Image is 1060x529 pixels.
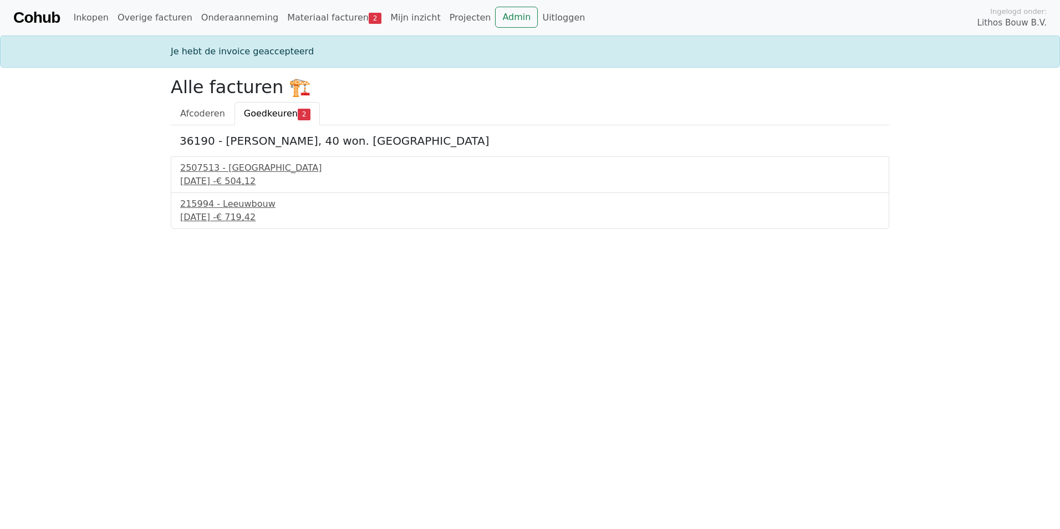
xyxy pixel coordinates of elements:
[180,161,880,175] div: 2507513 - [GEOGRAPHIC_DATA]
[180,211,880,224] div: [DATE] -
[386,7,445,29] a: Mijn inzicht
[113,7,197,29] a: Overige facturen
[13,4,60,31] a: Cohub
[990,6,1047,17] span: Ingelogd onder:
[171,77,889,98] h2: Alle facturen 🏗️
[180,108,225,119] span: Afcoderen
[369,13,381,24] span: 2
[171,102,235,125] a: Afcoderen
[180,161,880,188] a: 2507513 - [GEOGRAPHIC_DATA][DATE] -€ 504,12
[180,197,880,224] a: 215994 - Leeuwbouw[DATE] -€ 719,42
[180,134,880,147] h5: 36190 - [PERSON_NAME], 40 won. [GEOGRAPHIC_DATA]
[495,7,538,28] a: Admin
[216,212,256,222] span: € 719,42
[977,17,1047,29] span: Lithos Bouw B.V.
[445,7,496,29] a: Projecten
[283,7,386,29] a: Materiaal facturen2
[180,175,880,188] div: [DATE] -
[244,108,298,119] span: Goedkeuren
[197,7,283,29] a: Onderaanneming
[538,7,589,29] a: Uitloggen
[235,102,320,125] a: Goedkeuren2
[216,176,256,186] span: € 504,12
[298,109,310,120] span: 2
[69,7,113,29] a: Inkopen
[180,197,880,211] div: 215994 - Leeuwbouw
[164,45,896,58] div: Je hebt de invoice geaccepteerd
